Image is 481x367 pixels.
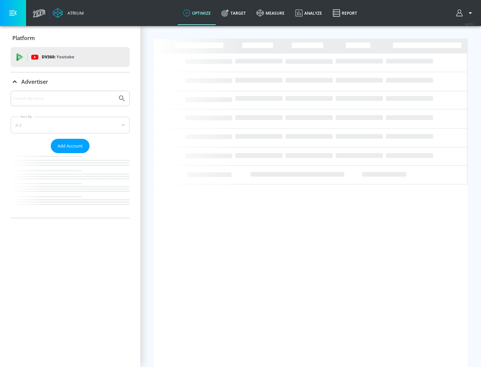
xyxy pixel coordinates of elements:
label: Sort By [19,114,33,119]
div: Atrium [65,10,84,16]
p: Advertiser [21,78,48,85]
div: A-Z [11,117,130,133]
a: measure [251,1,290,25]
span: Add Account [57,142,83,150]
div: Platform [11,29,130,47]
p: DV360: [42,53,74,61]
a: Analyze [290,1,327,25]
a: Report [327,1,362,25]
a: optimize [178,1,216,25]
div: Advertiser [11,91,130,218]
span: v 4.25.2 [465,22,474,26]
div: DV360: Youtube [11,47,130,67]
input: Search by name [13,94,115,103]
button: Add Account [51,139,90,153]
div: Advertiser [11,72,130,91]
a: Target [216,1,251,25]
nav: list of Advertiser [11,153,130,218]
p: Platform [12,34,35,42]
p: Youtube [56,53,74,60]
a: Atrium [53,8,84,18]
